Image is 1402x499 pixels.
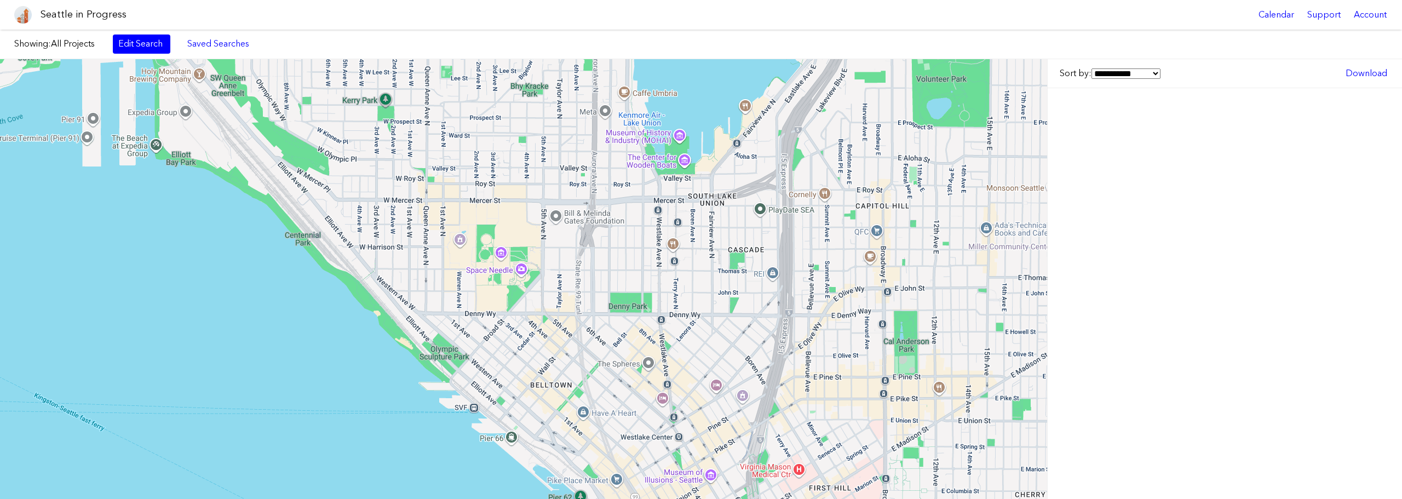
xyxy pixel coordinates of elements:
h1: Seattle in Progress [41,8,127,21]
a: Edit Search [113,35,170,53]
span: All Projects [51,38,95,49]
select: Sort by: [1091,68,1160,79]
a: Download [1340,64,1393,83]
img: favicon-96x96.png [14,6,32,24]
label: Showing: [14,38,102,50]
label: Sort by: [1060,67,1160,79]
a: Saved Searches [181,35,255,53]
